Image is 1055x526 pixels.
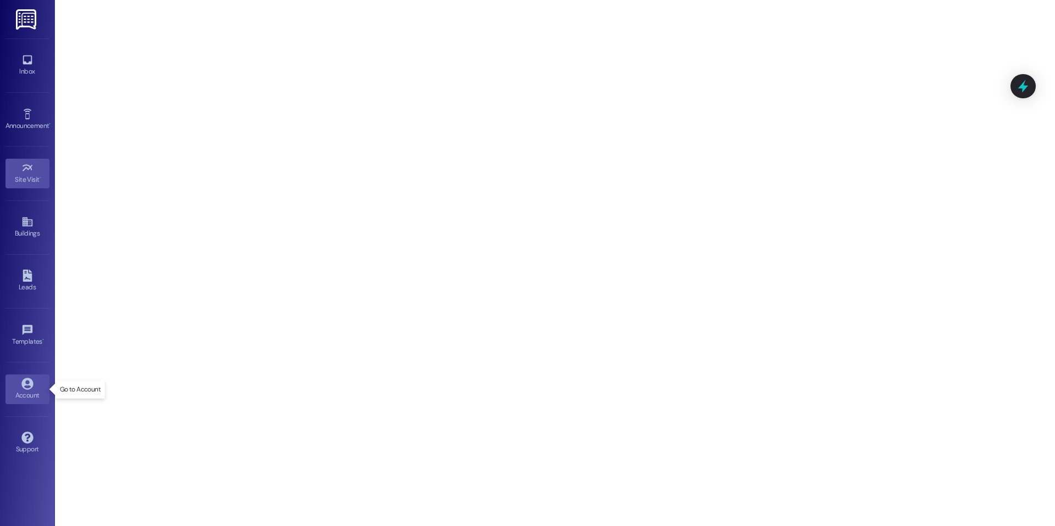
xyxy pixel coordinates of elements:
[5,428,49,458] a: Support
[5,374,49,404] a: Account
[42,336,44,344] span: •
[49,120,51,128] span: •
[40,174,41,182] span: •
[60,385,101,394] p: Go to Account
[5,266,49,296] a: Leads
[16,9,38,30] img: ResiDesk Logo
[5,159,49,188] a: Site Visit •
[5,212,49,242] a: Buildings
[5,51,49,80] a: Inbox
[5,321,49,350] a: Templates •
